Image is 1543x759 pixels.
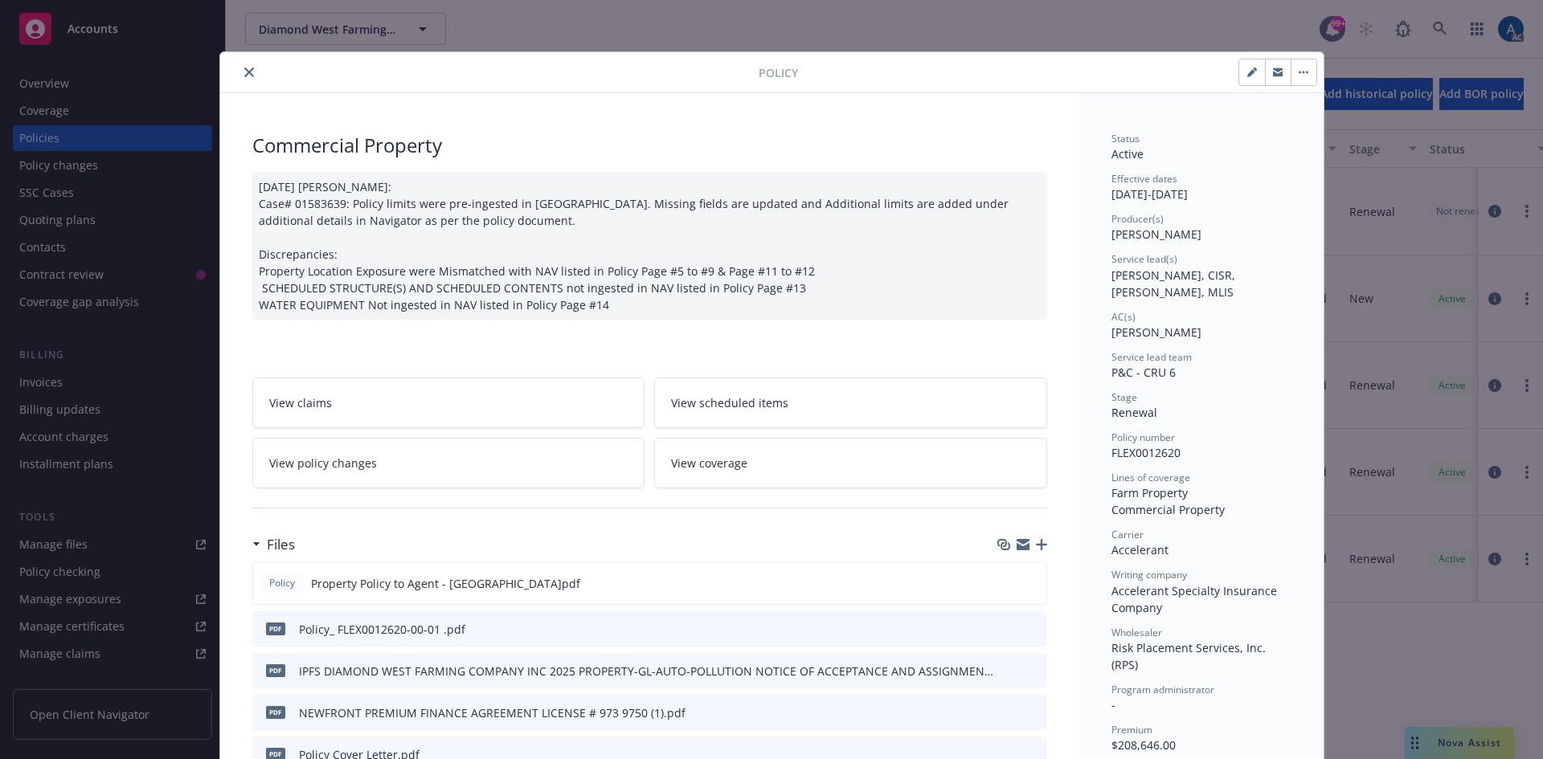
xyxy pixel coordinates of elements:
[1001,621,1013,638] button: download file
[1111,146,1144,161] span: Active
[1111,471,1190,484] span: Lines of coverage
[1111,212,1164,226] span: Producer(s)
[269,394,332,411] span: View claims
[267,534,295,555] h3: Files
[1111,528,1144,541] span: Carrier
[1111,542,1169,557] span: Accelerant
[1111,697,1115,712] span: -
[299,704,686,721] div: NEWFRONT PREMIUM FINANCE AGREEMENT LICENSE # 973 9750 (1).pdf
[1001,704,1013,721] button: download file
[252,438,645,488] a: View policy changes
[654,377,1047,428] a: View scheduled items
[252,132,1047,159] div: Commercial Property
[1111,226,1201,242] span: [PERSON_NAME]
[1111,683,1214,696] span: Program administrator
[252,172,1047,320] div: [DATE] [PERSON_NAME]: Case# 01583639: Policy limits were pre-ingested in [GEOGRAPHIC_DATA]. Missi...
[299,663,994,679] div: IPFS DIAMOND WEST FARMING COMPANY INC 2025 PROPERTY-GL-AUTO-POLLUTION NOTICE OF ACCEPTANCE AND AS...
[1111,310,1136,324] span: AC(s)
[1111,252,1177,266] span: Service lead(s)
[1111,172,1177,186] span: Effective dates
[239,63,259,82] button: close
[299,621,465,638] div: Policy_ FLEX0012620-00-01 .pdf
[1026,621,1041,638] button: preview file
[1111,267,1238,300] span: [PERSON_NAME], CISR, [PERSON_NAME], MLIS
[252,377,645,428] a: View claims
[266,576,298,590] span: Policy
[1111,431,1175,444] span: Policy number
[269,455,377,471] span: View policy changes
[1111,324,1201,340] span: [PERSON_NAME]
[1111,484,1291,501] div: Farm Property
[1111,390,1137,404] span: Stage
[759,64,798,81] span: Policy
[1111,583,1280,615] span: Accelerant Specialty Insurance Company
[266,664,285,676] span: pdf
[1111,501,1291,518] div: Commercial Property
[1111,132,1140,145] span: Status
[1111,568,1187,581] span: Writing company
[654,438,1047,488] a: View coverage
[1111,445,1181,460] span: FLEX0012620
[1025,575,1040,592] button: preview file
[1111,350,1192,364] span: Service lead team
[1111,365,1176,380] span: P&C - CRU 6
[1111,640,1269,672] span: Risk Placement Services, Inc. (RPS)
[1111,737,1176,753] span: $208,646.00
[1000,575,1013,592] button: download file
[252,534,295,555] div: Files
[266,622,285,635] span: pdf
[266,706,285,718] span: pdf
[671,455,747,471] span: View coverage
[1026,663,1041,679] button: preview file
[1111,405,1157,420] span: Renewal
[1001,663,1013,679] button: download file
[311,575,580,592] span: Property Policy to Agent - [GEOGRAPHIC_DATA]pdf
[1111,723,1152,737] span: Premium
[1111,626,1162,639] span: Wholesaler
[1026,704,1041,721] button: preview file
[671,394,788,411] span: View scheduled items
[1111,172,1291,202] div: [DATE] - [DATE]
